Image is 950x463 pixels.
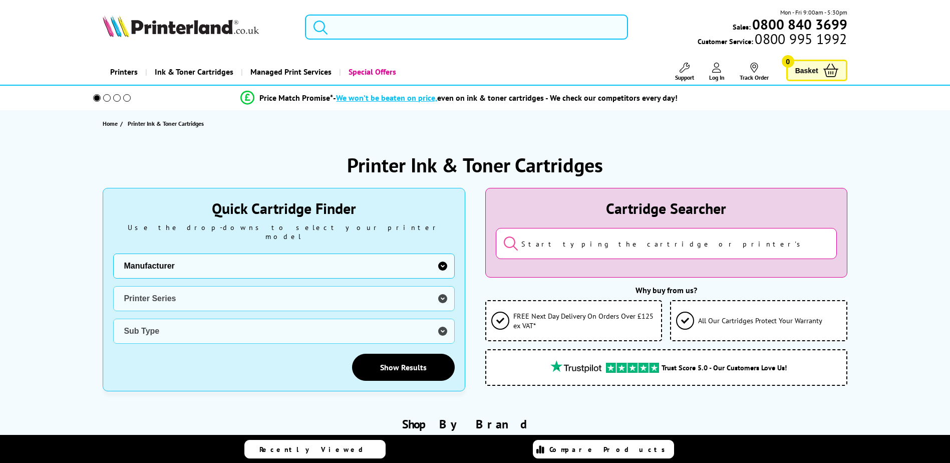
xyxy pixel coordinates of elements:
[698,34,847,46] span: Customer Service:
[662,363,787,372] span: Trust Score 5.0 - Our Customers Love Us!
[241,59,339,85] a: Managed Print Services
[549,445,671,454] span: Compare Products
[244,440,386,458] a: Recently Viewed
[606,363,659,373] img: trustpilot rating
[496,198,837,218] div: Cartridge Searcher
[496,228,837,259] input: Start typing the cartridge or printer's name...
[751,20,847,29] a: 0800 840 3699
[352,354,455,381] a: Show Results
[698,316,822,325] span: All Our Cartridges Protect Your Warranty
[780,8,847,17] span: Mon - Fri 9:00am - 5:30pm
[103,15,292,39] a: Printerland Logo
[103,59,145,85] a: Printers
[103,15,259,37] img: Printerland Logo
[336,93,437,103] span: We won’t be beaten on price,
[533,440,674,458] a: Compare Products
[709,63,725,81] a: Log In
[513,311,657,330] span: FREE Next Day Delivery On Orders Over £125 ex VAT*
[740,63,769,81] a: Track Order
[155,59,233,85] span: Ink & Toner Cartridges
[113,198,454,218] div: Quick Cartridge Finder
[259,93,333,103] span: Price Match Promise*
[786,60,847,81] a: Basket 0
[752,15,847,34] b: 0800 840 3699
[485,285,847,295] div: Why buy from us?
[259,445,373,454] span: Recently Viewed
[546,360,606,373] img: trustpilot rating
[333,93,678,103] div: - even on ink & toner cartridges - We check our competitors every day!
[733,22,751,32] span: Sales:
[709,74,725,81] span: Log In
[675,63,694,81] a: Support
[347,152,603,178] h1: Printer Ink & Toner Cartridges
[103,118,120,129] a: Home
[103,416,847,432] h2: Shop By Brand
[675,74,694,81] span: Support
[795,64,818,77] span: Basket
[113,223,454,241] div: Use the drop-downs to select your printer model
[145,59,241,85] a: Ink & Toner Cartridges
[782,55,794,68] span: 0
[339,59,404,85] a: Special Offers
[80,89,839,107] li: modal_Promise
[128,120,204,127] span: Printer Ink & Toner Cartridges
[753,34,847,44] span: 0800 995 1992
